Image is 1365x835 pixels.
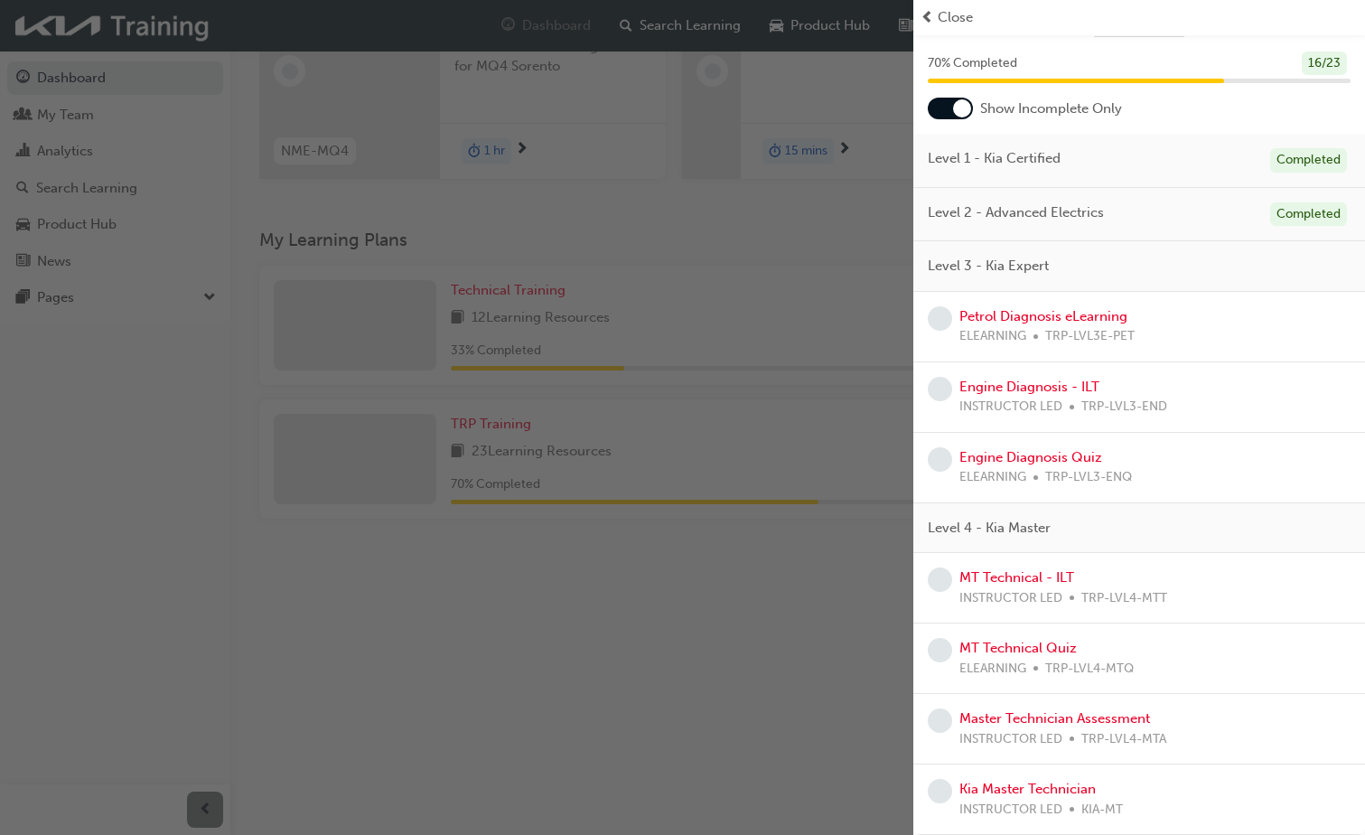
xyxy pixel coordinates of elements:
a: Kia Master Technician [959,781,1096,797]
a: MT Technical - ILT [959,569,1074,586]
a: Petrol Diagnosis eLearning [959,308,1127,324]
span: ELEARNING [959,467,1026,488]
span: INSTRUCTOR LED [959,729,1062,750]
span: INSTRUCTOR LED [959,800,1062,821]
span: TRP-LVL4-MTA [1081,729,1166,750]
span: Close [938,7,973,28]
span: Level 4 - Kia Master [928,518,1051,539]
span: Show Incomplete Only [980,99,1122,119]
div: Completed [1270,148,1347,173]
span: learningRecordVerb_NONE-icon [928,377,952,401]
a: MT Technical Quiz [959,640,1077,656]
span: Level 1 - Kia Certified [928,148,1061,169]
span: TRP-LVL3-END [1081,397,1167,417]
span: learningRecordVerb_NONE-icon [928,779,952,803]
span: ELEARNING [959,659,1026,680]
span: INSTRUCTOR LED [959,588,1062,609]
span: TRP-LVL4-MTQ [1045,659,1134,680]
a: Engine Diagnosis - ILT [959,379,1099,395]
a: Master Technician Assessment [959,710,1150,727]
span: 70 % Completed [928,53,1017,74]
span: TRP-LVL4-MTT [1081,588,1167,609]
span: prev-icon [921,7,934,28]
div: Completed [1270,202,1347,227]
span: learningRecordVerb_NONE-icon [928,708,952,733]
span: Level 2 - Advanced Electrics [928,202,1104,223]
a: Engine Diagnosis Quiz [959,449,1102,465]
span: TRP-LVL3E-PET [1045,326,1135,347]
button: prev-iconClose [921,7,1358,28]
span: learningRecordVerb_NONE-icon [928,306,952,331]
span: KIA-MT [1081,800,1123,821]
span: TRP-LVL3-ENQ [1045,467,1132,488]
span: INSTRUCTOR LED [959,397,1062,417]
span: learningRecordVerb_NONE-icon [928,447,952,472]
span: ELEARNING [959,326,1026,347]
div: 16 / 23 [1302,52,1347,76]
span: learningRecordVerb_NONE-icon [928,638,952,662]
span: Level 3 - Kia Expert [928,256,1049,277]
span: learningRecordVerb_NONE-icon [928,568,952,592]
